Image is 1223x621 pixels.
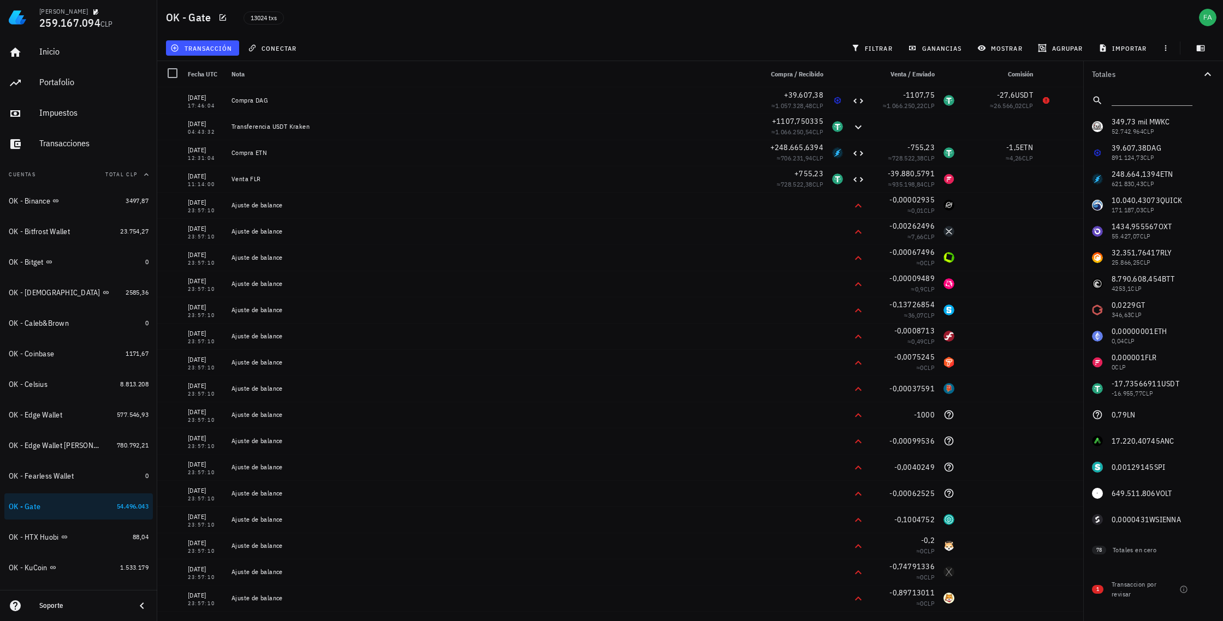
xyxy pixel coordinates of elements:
div: Comisión [959,61,1037,87]
div: AKITA-icon [943,593,954,604]
span: 36,07 [908,311,924,319]
span: conectar [250,44,296,52]
div: ETN-icon [832,147,843,158]
div: Ajuste de balance [231,253,753,262]
span: 0 [920,573,923,581]
button: agrupar [1034,40,1089,56]
h1: OK - Gate [166,9,215,26]
div: Ajuste de balance [231,358,753,367]
span: -755,23 [907,142,935,152]
span: 728.522,38 [781,180,812,188]
a: OK - Coinbase 1171,67 [4,341,153,367]
span: CLP [812,101,823,110]
span: 0 [920,599,923,607]
div: Ajuste de balance [231,332,753,341]
span: -0,00009489 [889,273,935,283]
span: Comisión [1008,70,1033,78]
img: LedgiFi [9,9,26,26]
a: OK - HTX Huobi 88,04 [4,524,153,550]
div: Totales [1092,70,1201,78]
span: -0,00002935 [889,195,935,205]
span: -39.880,5791 [888,169,935,178]
div: XLM-icon [943,200,954,211]
div: Fecha UTC [183,61,227,87]
div: Ajuste de balance [231,201,753,210]
span: CLP [924,206,935,214]
span: +755,23 [794,169,823,178]
span: ≈ [771,101,823,110]
span: -0,0075245 [894,352,935,362]
div: 23:57:10 [188,208,223,213]
button: importar [1094,40,1154,56]
span: ≈ [916,573,935,581]
span: 728.522,38 [892,154,924,162]
div: [DATE] [188,538,223,548]
button: conectar [244,40,304,56]
div: OK - [DEMOGRAPHIC_DATA] [9,288,100,297]
div: FLR-icon [943,174,954,184]
div: [DATE] [188,118,223,129]
span: 8.813.208 [120,380,149,388]
div: TAKI-icon [943,357,954,368]
span: mostrar [979,44,1023,52]
div: Ajuste de balance [231,489,753,498]
div: Inicio [39,46,149,57]
div: 23:57:10 [188,391,223,397]
div: OK - Bitget [9,258,44,267]
span: 0,01 [911,206,924,214]
a: OK - KuCoin 1.533.179 [4,554,153,581]
span: CLP [812,154,823,162]
div: 23:57:10 [188,286,223,292]
div: OK - Caleb&Brown [9,319,69,328]
span: CLP [924,599,935,607]
div: [DATE] [188,564,223,575]
span: 2585,36 [126,288,149,296]
span: 259.167.094 [39,15,100,30]
div: USDT-icon [832,174,843,184]
span: ≈ [916,363,935,372]
span: ≈ [911,285,935,293]
div: Ajuste de balance [231,306,753,314]
div: SAND-icon [943,304,954,315]
span: CLP [1022,154,1033,162]
span: CLP [924,573,935,581]
div: [DATE] [188,590,223,601]
span: ≈ [904,311,935,319]
button: mostrar [973,40,1029,56]
div: [DATE] [188,249,223,260]
span: -0,89713011 [889,588,935,598]
div: Venta / Enviado [869,61,939,87]
div: [DATE] [188,485,223,496]
div: OK - Edge Wallet [PERSON_NAME] [9,441,102,450]
span: -27,6 [997,90,1015,100]
div: 23:57:10 [188,444,223,449]
span: 780.792,21 [117,441,149,449]
span: agrupar [1040,44,1083,52]
span: 23.754,27 [120,227,149,235]
span: -0,13726854 [889,300,935,309]
span: ≈ [916,259,935,267]
div: 23:57:10 [188,260,223,266]
div: [DATE] [188,276,223,286]
span: ETN [1020,142,1033,152]
span: CLP [924,363,935,372]
div: USDT-icon [943,95,954,106]
span: CLP [924,547,935,555]
div: [DATE] [188,197,223,208]
div: [DATE] [188,511,223,522]
div: Portafolio [39,77,149,87]
div: [PERSON_NAME] [39,7,88,16]
span: 26.566,02 [994,101,1022,110]
button: filtrar [847,40,899,56]
span: 935.198,84 [892,180,924,188]
span: -0,0040249 [894,462,935,472]
div: Impuestos [39,108,149,118]
div: SAFEMOON-icon [943,514,954,525]
a: OK - Bitfrost Wallet 23.754,27 [4,218,153,244]
span: 78 [1096,546,1102,554]
div: USDT-icon [832,121,843,132]
div: [DATE] [188,328,223,339]
div: ALY-icon [943,383,954,394]
span: CLP [924,259,935,267]
div: OK - Edge Wallet [9,410,62,420]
